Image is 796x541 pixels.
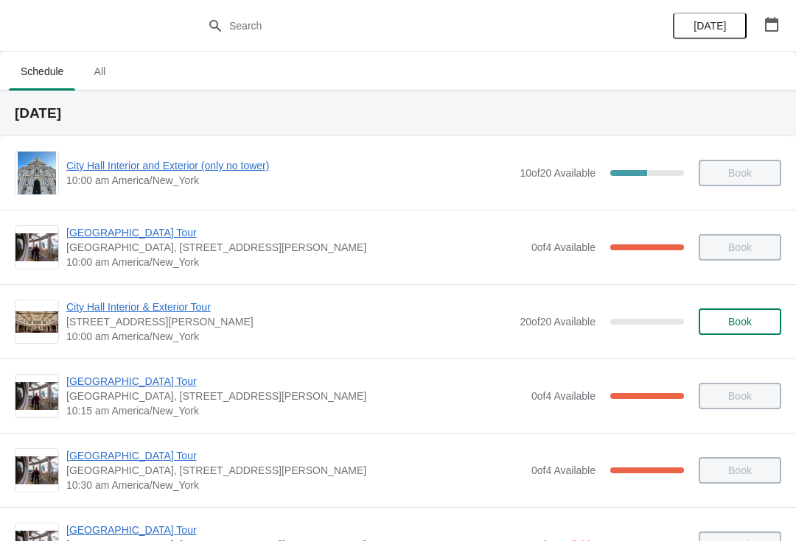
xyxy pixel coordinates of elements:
[66,314,512,329] span: [STREET_ADDRESS][PERSON_NAME]
[66,255,524,269] span: 10:00 am America/New_York
[673,13,747,39] button: [DATE]
[66,240,524,255] span: [GEOGRAPHIC_DATA], [STREET_ADDRESS][PERSON_NAME]
[520,316,596,328] span: 20 of 20 Available
[66,329,512,344] span: 10:00 am America/New_York
[520,167,596,179] span: 10 of 20 Available
[66,374,524,389] span: [GEOGRAPHIC_DATA] Tour
[66,463,524,478] span: [GEOGRAPHIC_DATA], [STREET_ADDRESS][PERSON_NAME]
[15,456,58,485] img: City Hall Tower Tour | City Hall Visitor Center, 1400 John F Kennedy Boulevard Suite 121, Philade...
[15,311,58,333] img: City Hall Interior & Exterior Tour | 1400 John F Kennedy Boulevard, Suite 121, Philadelphia, PA, ...
[66,300,512,314] span: City Hall Interior & Exterior Tour
[9,58,75,85] span: Schedule
[66,523,520,537] span: [GEOGRAPHIC_DATA] Tour
[694,20,726,32] span: [DATE]
[228,13,597,39] input: Search
[531,241,596,253] span: 0 of 4 Available
[66,448,524,463] span: [GEOGRAPHIC_DATA] Tour
[531,464,596,476] span: 0 of 4 Available
[66,478,524,492] span: 10:30 am America/New_York
[66,389,524,403] span: [GEOGRAPHIC_DATA], [STREET_ADDRESS][PERSON_NAME]
[81,58,118,85] span: All
[15,382,58,411] img: City Hall Tower Tour | City Hall Visitor Center, 1400 John F Kennedy Boulevard Suite 121, Philade...
[66,158,512,173] span: City Hall Interior and Exterior (only no tower)
[15,106,781,121] h2: [DATE]
[699,308,781,335] button: Book
[66,403,524,418] span: 10:15 am America/New_York
[18,152,57,194] img: City Hall Interior and Exterior (only no tower) | | 10:00 am America/New_York
[66,173,512,188] span: 10:00 am America/New_York
[15,233,58,262] img: City Hall Tower Tour | City Hall Visitor Center, 1400 John F Kennedy Boulevard Suite 121, Philade...
[728,316,752,328] span: Book
[531,390,596,402] span: 0 of 4 Available
[66,225,524,240] span: [GEOGRAPHIC_DATA] Tour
